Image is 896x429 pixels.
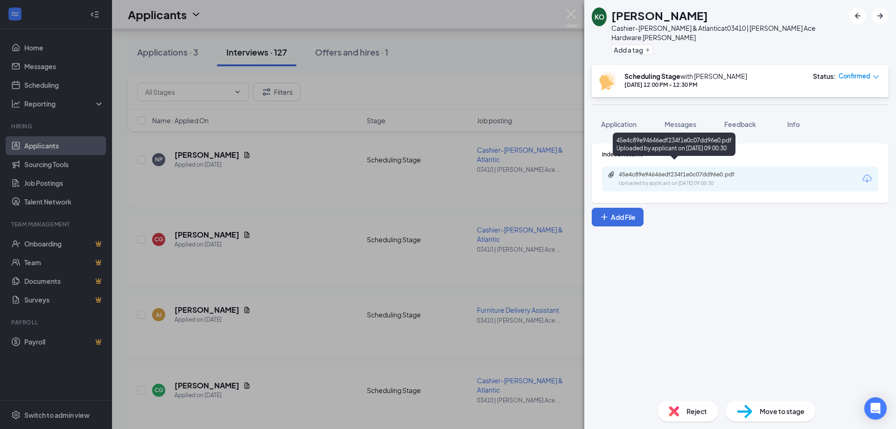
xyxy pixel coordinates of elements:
div: Indeed Resume [602,150,878,158]
svg: ArrowRight [875,10,886,21]
a: Paperclip45e4c89e94646edf234f1e0c07dd96e0.pdfUploaded by applicant on [DATE] 09:00:30 [608,171,759,187]
div: with [PERSON_NAME] [624,71,747,81]
div: 45e4c89e94646edf234f1e0c07dd96e0.pdf [619,171,749,178]
button: ArrowRight [872,7,889,24]
span: Reject [686,406,707,416]
span: Move to stage [760,406,805,416]
div: KO [595,12,604,21]
svg: ArrowLeftNew [852,10,863,21]
span: down [873,74,879,80]
svg: Plus [600,212,609,222]
svg: Plus [645,47,651,53]
div: Uploaded by applicant on [DATE] 09:00:30 [619,180,759,187]
svg: Paperclip [608,171,615,178]
button: Add FilePlus [592,208,644,226]
svg: Download [861,173,873,184]
h1: [PERSON_NAME] [611,7,708,23]
div: Status : [813,71,836,81]
span: Confirmed [839,71,870,81]
span: Info [787,120,800,128]
button: PlusAdd a tag [611,45,653,55]
div: Open Intercom Messenger [864,397,887,420]
span: Messages [665,120,696,128]
b: Scheduling Stage [624,72,680,80]
button: ArrowLeftNew [849,7,866,24]
div: 45e4c89e94646edf234f1e0c07dd96e0.pdf Uploaded by applicant on [DATE] 09:00:30 [613,133,735,156]
div: [DATE] 12:00 PM - 12:30 PM [624,81,747,89]
span: Feedback [724,120,756,128]
div: Cashier-[PERSON_NAME] & Atlantic at 03410 | [PERSON_NAME] Ace Hardware [PERSON_NAME] [611,23,845,42]
span: Application [601,120,637,128]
